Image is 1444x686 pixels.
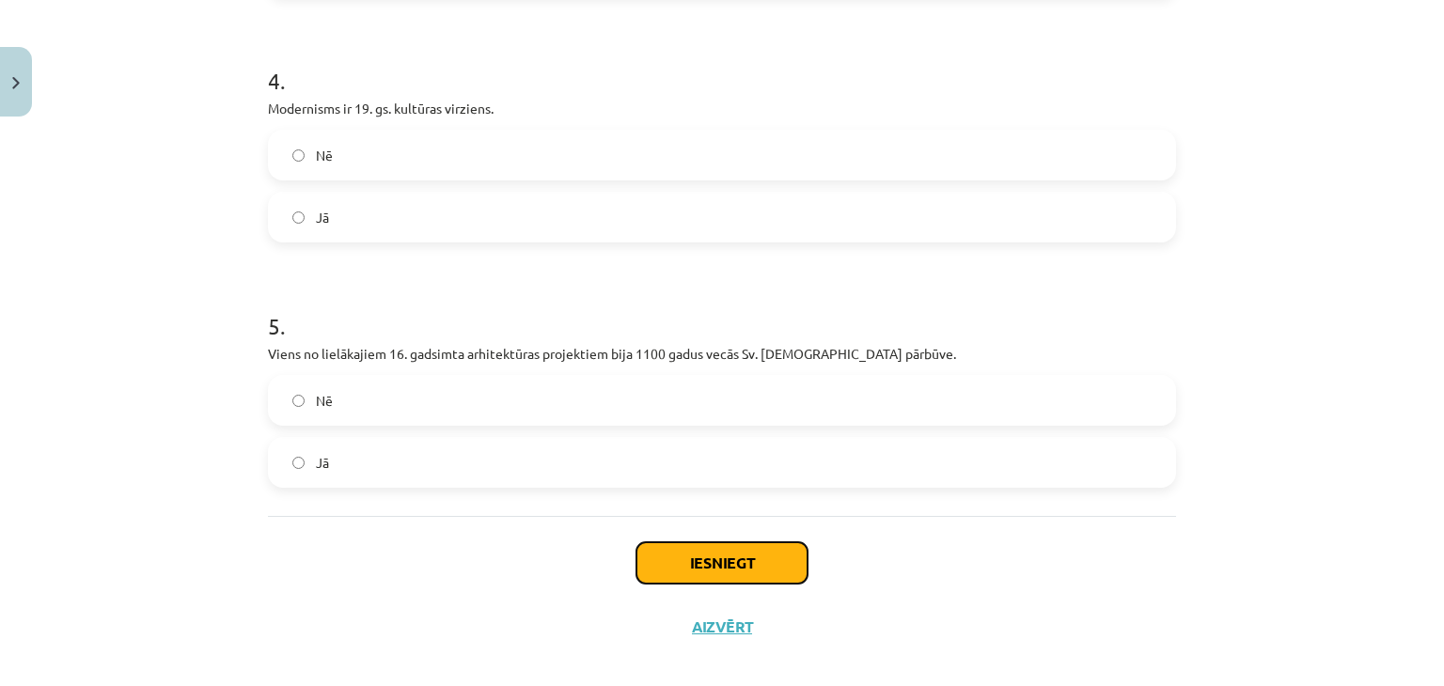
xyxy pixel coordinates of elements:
[12,77,20,89] img: icon-close-lesson-0947bae3869378f0d4975bcd49f059093ad1ed9edebbc8119c70593378902aed.svg
[686,617,758,636] button: Aizvērt
[268,99,1176,118] p: Modernisms ir 19. gs. kultūras virziens.
[316,146,333,165] span: Nē
[268,344,1176,364] p: Viens no lielākajiem 16. gadsimta arhitektūras projektiem bija 1100 gadus vecās Sv. [DEMOGRAPHIC_...
[292,149,305,162] input: Nē
[636,542,808,584] button: Iesniegt
[268,280,1176,338] h1: 5 .
[268,35,1176,93] h1: 4 .
[292,211,305,224] input: Jā
[292,395,305,407] input: Nē
[316,391,333,411] span: Nē
[316,208,329,227] span: Jā
[292,457,305,469] input: Jā
[316,453,329,473] span: Jā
